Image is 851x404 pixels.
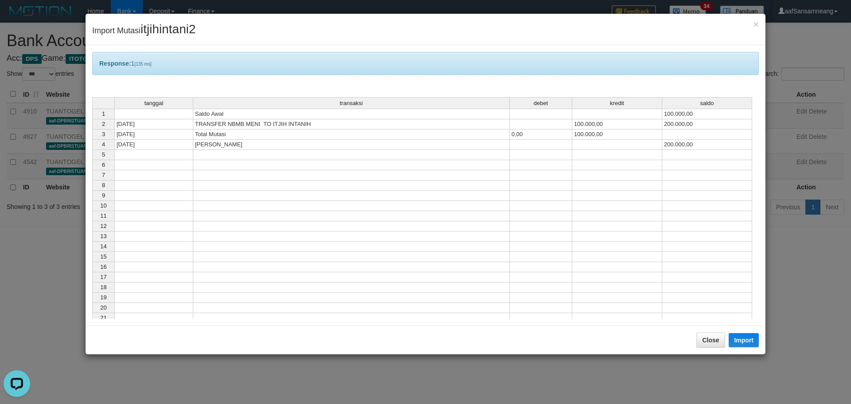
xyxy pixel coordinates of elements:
[729,333,759,347] button: Import
[100,284,106,290] span: 18
[193,109,510,119] td: Saldo Awal
[92,26,196,35] span: Import Mutasi
[144,100,164,106] span: tanggal
[193,119,510,129] td: TRANSFER NBMB MENI TO ITJIH INTANIH
[510,129,572,140] td: 0,00
[572,129,662,140] td: 100.000,00
[610,100,624,106] span: kredit
[102,172,105,178] span: 7
[114,119,193,129] td: [DATE]
[534,100,548,106] span: debet
[193,129,510,140] td: Total Mutasi
[753,19,759,29] span: ×
[696,333,725,348] button: Close
[340,100,363,106] span: transaksi
[141,22,196,36] span: itjihintani2
[100,233,106,239] span: 13
[114,129,193,140] td: [DATE]
[100,263,106,270] span: 16
[753,20,759,29] button: Close
[100,274,106,280] span: 17
[100,243,106,250] span: 14
[193,140,510,150] td: [PERSON_NAME]
[100,294,106,301] span: 19
[99,60,131,67] b: Response:
[102,110,105,117] span: 1
[100,223,106,229] span: 12
[102,131,105,137] span: 3
[134,62,151,67] span: [135 ms]
[102,161,105,168] span: 6
[700,100,714,106] span: saldo
[4,4,30,30] button: Open LiveChat chat widget
[100,212,106,219] span: 11
[100,202,106,209] span: 10
[662,140,752,150] td: 200.000,00
[92,52,759,75] div: 1
[662,119,752,129] td: 200.000,00
[102,121,105,127] span: 2
[102,141,105,148] span: 4
[572,119,662,129] td: 100.000,00
[102,192,105,199] span: 9
[100,314,106,321] span: 21
[92,97,114,109] th: Select whole grid
[102,151,105,158] span: 5
[100,253,106,260] span: 15
[102,182,105,188] span: 8
[114,140,193,150] td: [DATE]
[662,109,752,119] td: 100.000,00
[100,304,106,311] span: 20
